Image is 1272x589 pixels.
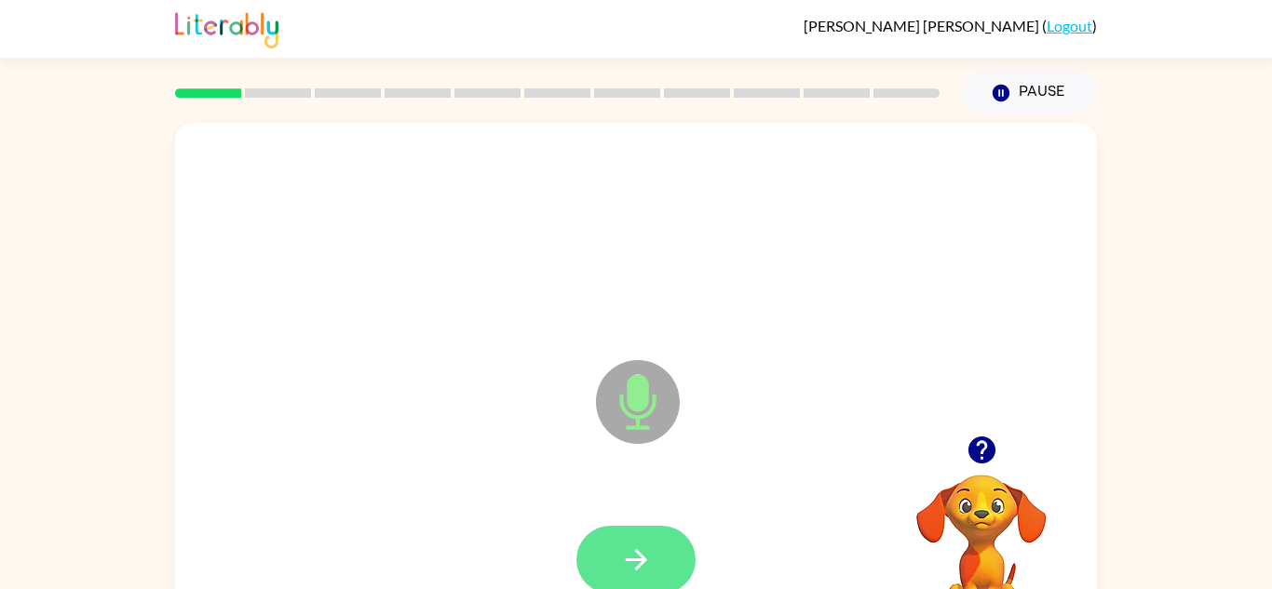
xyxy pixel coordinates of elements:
a: Logout [1047,17,1092,34]
button: Pause [962,72,1097,114]
div: ( ) [804,17,1097,34]
span: [PERSON_NAME] [PERSON_NAME] [804,17,1042,34]
img: Literably [175,7,278,48]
